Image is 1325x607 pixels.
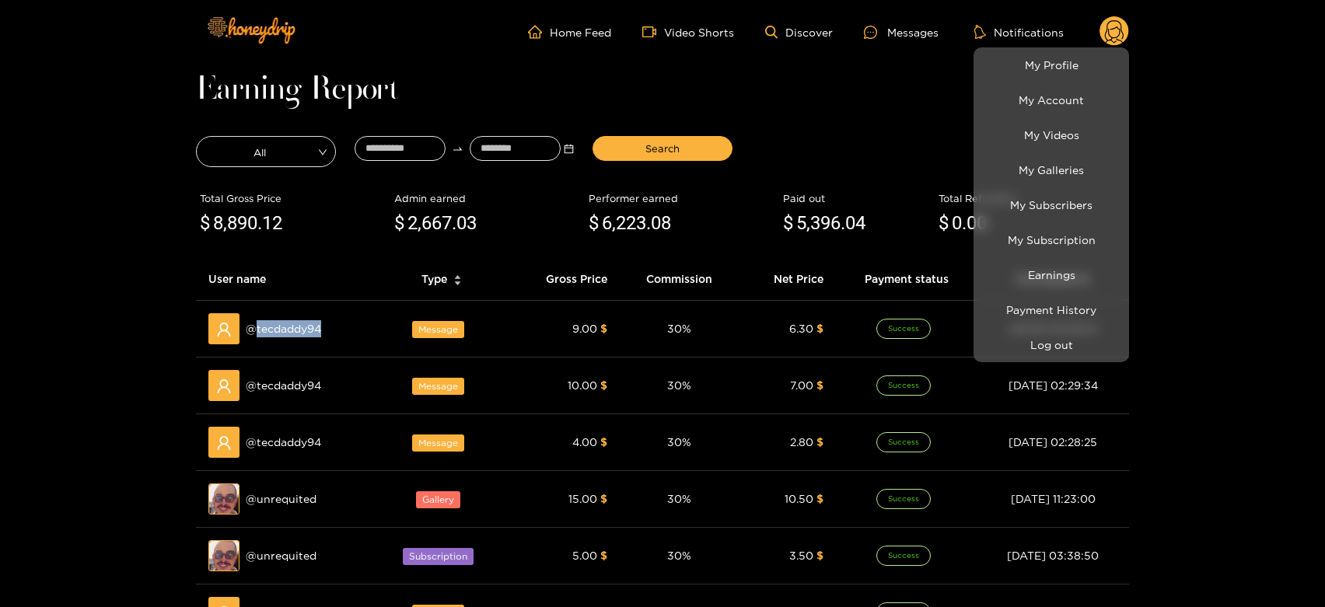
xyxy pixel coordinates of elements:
[977,121,1125,148] a: My Videos
[977,156,1125,183] a: My Galleries
[977,51,1125,78] a: My Profile
[977,331,1125,358] button: Log out
[977,191,1125,218] a: My Subscribers
[977,261,1125,288] a: Earnings
[977,226,1125,253] a: My Subscription
[977,296,1125,323] a: Payment History
[977,86,1125,113] a: My Account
